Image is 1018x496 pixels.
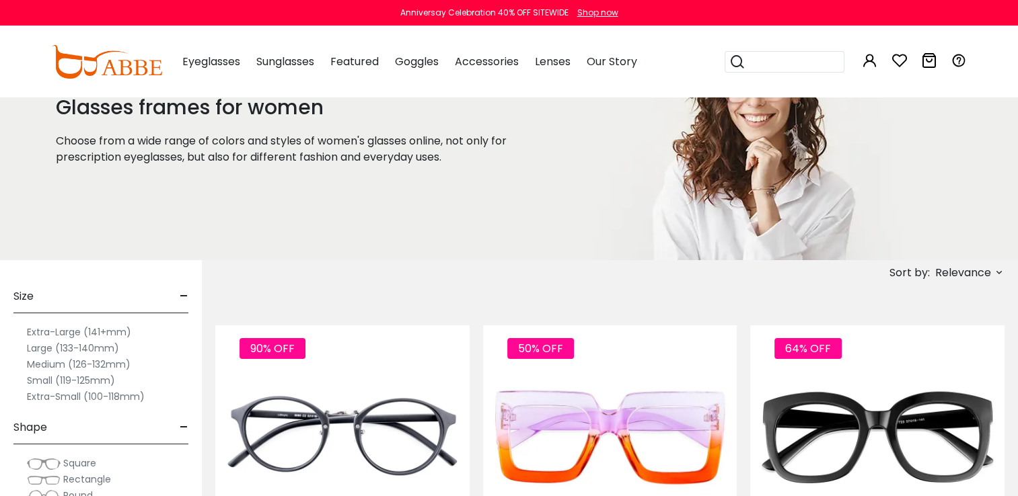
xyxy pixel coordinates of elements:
[27,457,61,470] img: Square.png
[56,95,546,120] h1: Glasses frames for women
[240,338,305,359] span: 90% OFF
[395,54,439,69] span: Goggles
[63,472,111,486] span: Rectangle
[587,54,637,69] span: Our Story
[455,54,519,69] span: Accessories
[52,45,162,79] img: abbeglasses.com
[180,280,188,313] span: -
[400,7,569,19] div: Anniversay Celebration 40% OFF SITEWIDE
[535,54,571,69] span: Lenses
[63,456,96,470] span: Square
[180,411,188,444] span: -
[27,324,131,340] label: Extra-Large (141+mm)
[13,411,47,444] span: Shape
[571,7,618,18] a: Shop now
[579,25,920,260] img: glasses frames for women
[13,280,34,313] span: Size
[256,54,314,69] span: Sunglasses
[577,7,618,19] div: Shop now
[935,261,991,285] span: Relevance
[27,372,115,388] label: Small (119-125mm)
[330,54,379,69] span: Featured
[182,54,240,69] span: Eyeglasses
[27,356,131,372] label: Medium (126-132mm)
[889,265,930,280] span: Sort by:
[27,473,61,487] img: Rectangle.png
[27,388,145,405] label: Extra-Small (100-118mm)
[56,133,546,165] p: Choose from a wide range of colors and styles of women's glasses online, not only for prescriptio...
[27,340,119,356] label: Large (133-140mm)
[774,338,842,359] span: 64% OFF
[507,338,574,359] span: 50% OFF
